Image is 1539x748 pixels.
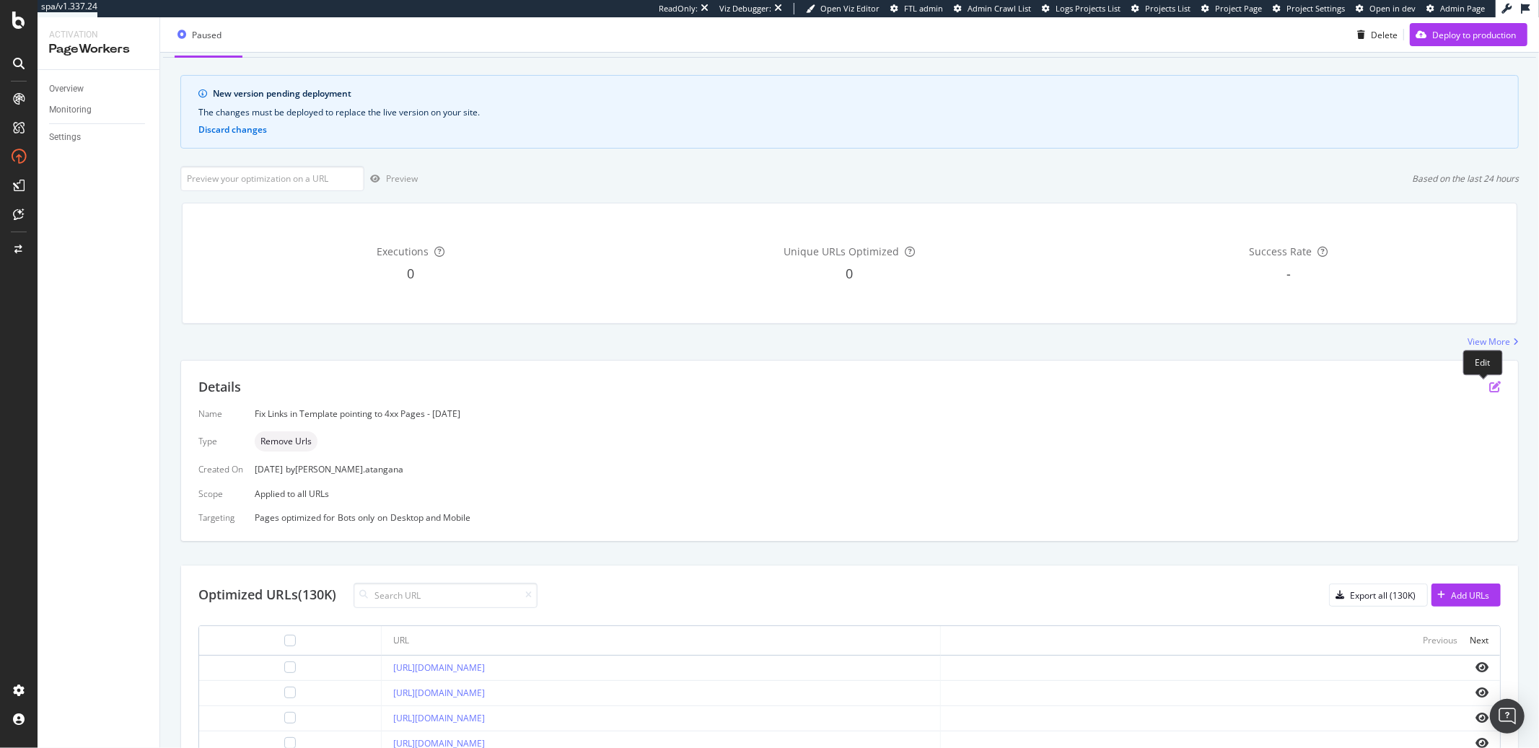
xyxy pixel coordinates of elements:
button: Preview [364,167,418,190]
div: info banner [180,75,1519,149]
a: [URL][DOMAIN_NAME] [393,661,485,674]
div: Name [198,408,243,420]
input: Preview your optimization on a URL [180,166,364,191]
span: 0 [846,265,853,282]
div: Open Intercom Messenger [1490,699,1525,734]
a: Open in dev [1356,3,1416,14]
a: Open Viz Editor [806,3,880,14]
a: FTL admin [890,3,943,14]
input: Search URL [354,583,538,608]
div: Applied to all URLs [198,408,1501,524]
div: New version pending deployment [213,87,1501,100]
div: Pages optimized for on [255,511,1501,524]
div: Edit [1463,350,1503,375]
a: Settings [49,130,149,145]
i: eye [1476,712,1488,723]
div: by [PERSON_NAME].atangana [286,463,403,475]
div: ReadOnly: [659,3,698,14]
a: Project Page [1201,3,1262,14]
a: Admin Crawl List [954,3,1031,14]
span: Project Settings [1286,3,1345,14]
div: URL [393,634,409,647]
a: Monitoring [49,102,149,118]
button: Export all (130K) [1329,584,1428,607]
div: Type [198,435,243,447]
span: Project Page [1215,3,1262,14]
div: Monitoring [49,102,92,118]
a: [URL][DOMAIN_NAME] [393,687,485,699]
div: Scope [198,488,243,500]
span: Success Rate [1249,245,1312,258]
i: eye [1476,661,1488,673]
span: Logs Projects List [1056,3,1121,14]
span: - [1286,265,1291,282]
div: Details [198,378,241,397]
i: eye [1476,687,1488,698]
div: Fix Links in Template pointing to 4xx Pages - [DATE] [255,408,1501,420]
div: PageWorkers [49,41,148,58]
a: Admin Page [1426,3,1485,14]
span: Unique URLs Optimized [784,245,899,258]
a: Overview [49,82,149,97]
div: Settings [49,130,81,145]
div: Deploy to production [1432,28,1516,40]
div: Desktop and Mobile [390,511,470,524]
div: Bots only [338,511,374,524]
a: View More [1468,335,1519,348]
div: View More [1468,335,1510,348]
span: FTL admin [904,3,943,14]
div: Delete [1371,28,1398,40]
button: Previous [1423,632,1457,649]
button: Next [1470,632,1488,649]
button: Discard changes [198,125,267,135]
span: 0 [407,265,414,282]
div: Add URLs [1451,589,1489,602]
a: Project Settings [1273,3,1345,14]
button: Deploy to production [1410,23,1527,46]
span: Open Viz Editor [820,3,880,14]
div: Next [1470,634,1488,646]
div: Preview [386,172,418,185]
div: The changes must be deployed to replace the live version on your site. [198,106,1501,119]
span: Admin Page [1440,3,1485,14]
a: Logs Projects List [1042,3,1121,14]
span: Projects List [1145,3,1191,14]
div: Optimized URLs (130K) [198,586,336,604]
div: Viz Debugger: [719,3,771,14]
div: Paused [192,28,222,40]
span: Admin Crawl List [968,3,1031,14]
a: [URL][DOMAIN_NAME] [393,712,485,724]
div: Overview [49,82,84,97]
div: Previous [1423,634,1457,646]
div: neutral label [255,431,317,452]
span: Executions [377,245,429,258]
div: [DATE] [255,463,1501,475]
div: Targeting [198,511,243,524]
div: Export all (130K) [1350,589,1416,602]
button: Add URLs [1431,584,1501,607]
div: Created On [198,463,243,475]
div: pen-to-square [1489,381,1501,392]
span: Remove Urls [260,437,312,446]
button: Delete [1351,23,1398,46]
div: Based on the last 24 hours [1412,172,1519,185]
span: Open in dev [1369,3,1416,14]
div: Activation [49,29,148,41]
a: Projects List [1131,3,1191,14]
